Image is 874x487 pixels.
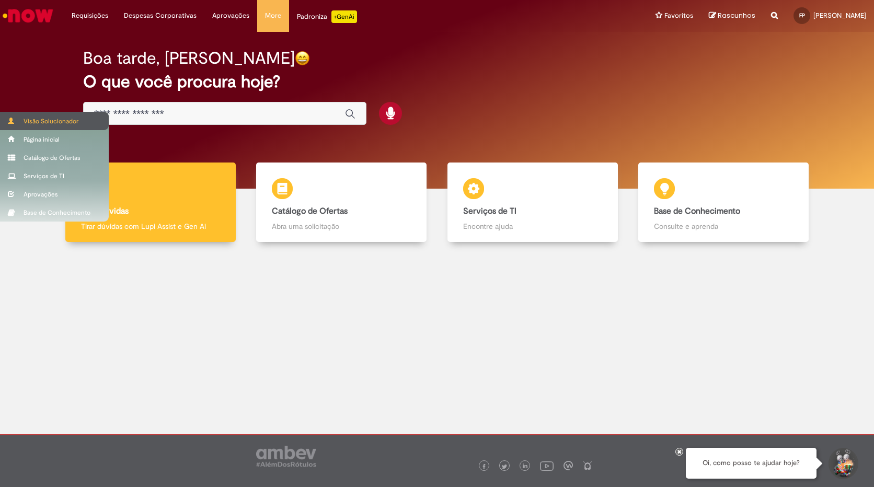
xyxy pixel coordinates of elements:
img: logo_footer_ambev_rotulo_gray.png [256,446,316,467]
b: Base de Conhecimento [654,206,740,216]
span: Despesas Corporativas [124,10,197,21]
img: logo_footer_twitter.png [502,464,507,469]
span: FP [799,12,805,19]
p: Encontre ajuda [463,221,602,231]
img: logo_footer_youtube.png [540,459,554,472]
img: logo_footer_workplace.png [563,461,573,470]
a: Base de Conhecimento Consulte e aprenda [628,163,820,242]
b: Serviços de TI [463,206,516,216]
span: Requisições [72,10,108,21]
img: happy-face.png [295,51,310,66]
span: [PERSON_NAME] [813,11,866,20]
a: Tirar dúvidas Tirar dúvidas com Lupi Assist e Gen Ai [55,163,246,242]
img: ServiceNow [1,5,55,26]
span: Favoritos [664,10,693,21]
div: Oi, como posso te ajudar hoje? [686,448,816,479]
a: Catálogo de Ofertas Abra uma solicitação [246,163,438,242]
span: Aprovações [212,10,249,21]
b: Catálogo de Ofertas [272,206,348,216]
button: Iniciar Conversa de Suporte [827,448,858,479]
a: Rascunhos [709,11,755,21]
p: Consulte e aprenda [654,221,793,231]
h2: Boa tarde, [PERSON_NAME] [83,49,295,67]
div: Padroniza [297,10,357,23]
span: More [265,10,281,21]
img: logo_footer_linkedin.png [523,463,528,470]
b: Tirar dúvidas [81,206,129,216]
img: logo_footer_naosei.png [583,461,592,470]
img: logo_footer_facebook.png [481,464,487,469]
h2: O que você procura hoje? [83,73,791,91]
p: Tirar dúvidas com Lupi Assist e Gen Ai [81,221,220,231]
span: Rascunhos [718,10,755,20]
a: Serviços de TI Encontre ajuda [437,163,628,242]
p: Abra uma solicitação [272,221,411,231]
p: +GenAi [331,10,357,23]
